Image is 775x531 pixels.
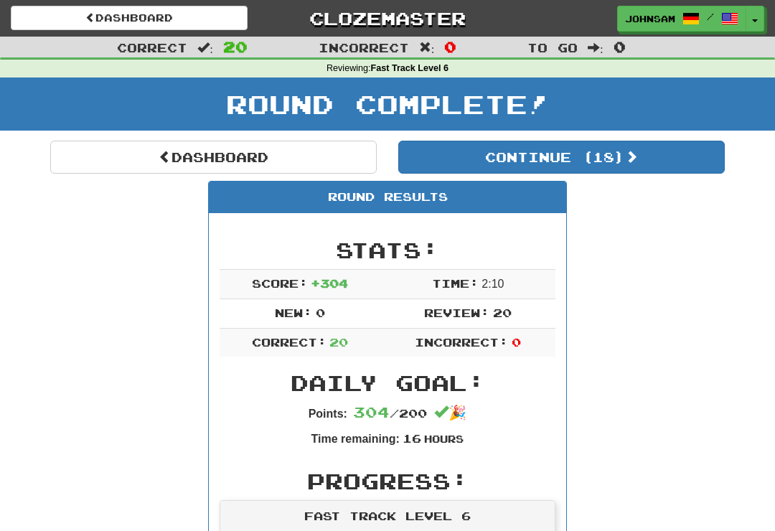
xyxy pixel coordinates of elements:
[434,405,466,420] span: 🎉
[319,40,409,55] span: Incorrect
[220,469,555,493] h2: Progress:
[424,433,464,445] small: Hours
[220,371,555,395] h2: Daily Goal:
[50,141,377,174] a: Dashboard
[275,306,312,319] span: New:
[252,335,327,349] span: Correct:
[311,276,348,290] span: + 304
[444,38,456,55] span: 0
[527,40,578,55] span: To go
[117,40,187,55] span: Correct
[223,38,248,55] span: 20
[11,6,248,30] a: Dashboard
[311,433,400,445] strong: Time remaining:
[512,335,521,349] span: 0
[197,42,213,54] span: :
[220,238,555,262] h2: Stats:
[432,276,479,290] span: Time:
[269,6,506,31] a: Clozemaster
[309,408,347,420] strong: Points:
[493,306,512,319] span: 20
[482,278,504,290] span: 2 : 10
[415,335,508,349] span: Incorrect:
[252,276,308,290] span: Score:
[371,63,449,73] strong: Fast Track Level 6
[353,403,390,420] span: 304
[209,182,566,213] div: Round Results
[403,431,421,445] span: 16
[398,141,725,174] button: Continue (18)
[419,42,435,54] span: :
[316,306,325,319] span: 0
[353,406,427,420] span: / 200
[588,42,603,54] span: :
[614,38,626,55] span: 0
[617,6,746,32] a: Johnsam /
[424,306,489,319] span: Review:
[707,11,714,22] span: /
[625,12,675,25] span: Johnsam
[5,90,770,118] h1: Round Complete!
[329,335,348,349] span: 20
